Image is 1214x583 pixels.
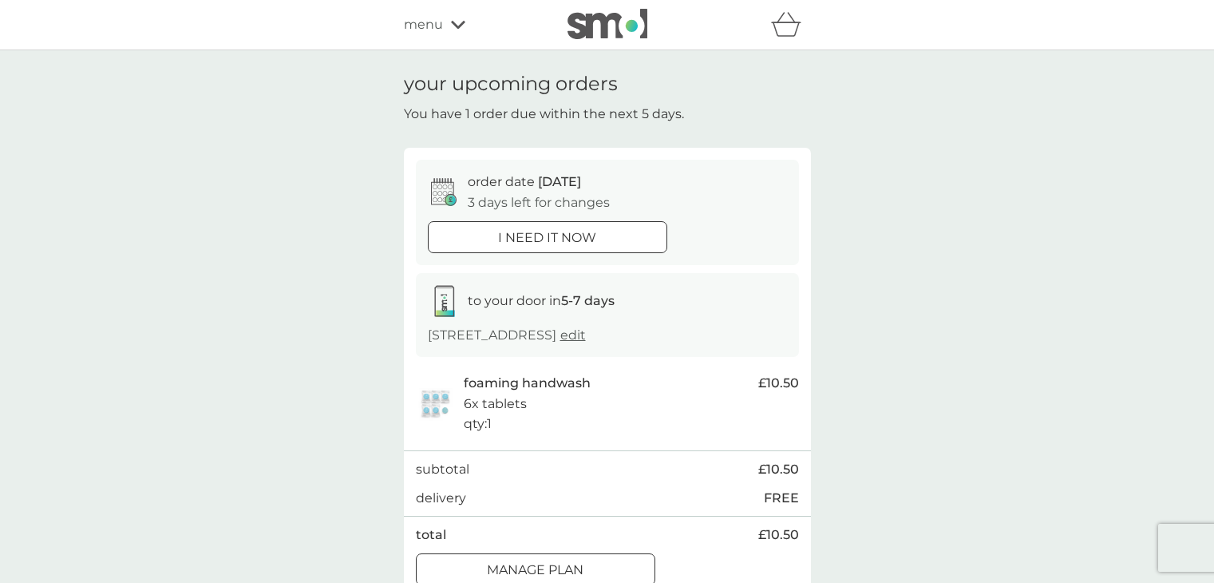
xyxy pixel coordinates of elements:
[464,394,527,414] p: 6x tablets
[538,174,581,189] span: [DATE]
[404,14,443,35] span: menu
[464,414,492,434] p: qty : 1
[771,9,811,41] div: basket
[468,293,615,308] span: to your door in
[487,560,583,581] p: Manage plan
[764,488,799,509] p: FREE
[416,525,446,545] p: total
[428,221,667,253] button: i need it now
[758,459,799,480] span: £10.50
[758,373,799,394] span: £10.50
[468,172,581,192] p: order date
[498,228,596,248] p: i need it now
[404,73,618,96] h1: your upcoming orders
[567,9,647,39] img: smol
[416,459,469,480] p: subtotal
[428,325,586,346] p: [STREET_ADDRESS]
[468,192,610,213] p: 3 days left for changes
[416,488,466,509] p: delivery
[404,104,684,125] p: You have 1 order due within the next 5 days.
[561,293,615,308] strong: 5-7 days
[758,525,799,545] span: £10.50
[560,327,586,343] a: edit
[464,373,591,394] p: foaming handwash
